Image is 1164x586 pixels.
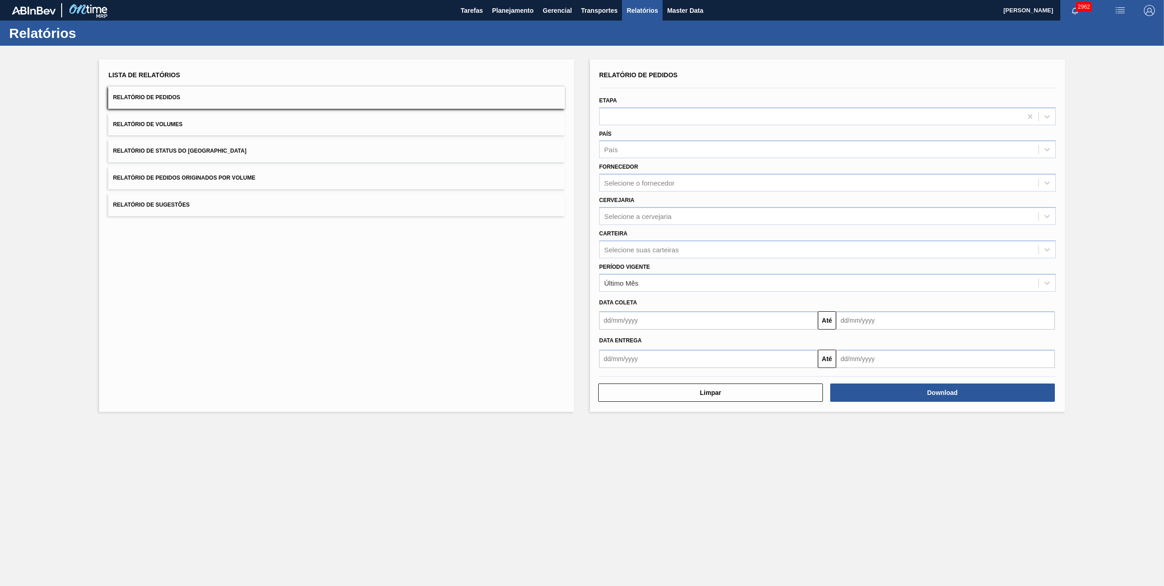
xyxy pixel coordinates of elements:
button: Até [818,311,836,330]
input: dd/mm/yyyy [599,350,818,368]
span: Relatório de Pedidos Originados por Volume [113,175,255,181]
label: País [599,131,611,137]
span: Tarefas [461,5,483,16]
button: Até [818,350,836,368]
div: Selecione a cervejaria [604,212,672,220]
button: Relatório de Volumes [108,113,565,136]
div: Selecione suas carteiras [604,245,679,253]
button: Relatório de Pedidos [108,86,565,109]
span: Data coleta [599,299,637,306]
button: Download [830,384,1055,402]
button: Limpar [598,384,823,402]
button: Relatório de Pedidos Originados por Volume [108,167,565,189]
div: Último Mês [604,279,638,287]
h1: Relatórios [9,28,171,38]
label: Carteira [599,230,627,237]
div: Selecione o fornecedor [604,179,674,187]
span: Planejamento [492,5,533,16]
button: Relatório de Sugestões [108,194,565,216]
label: Período Vigente [599,264,650,270]
button: Notificações [1060,4,1090,17]
span: Transportes [581,5,617,16]
span: Lista de Relatórios [108,71,180,79]
input: dd/mm/yyyy [836,350,1055,368]
span: Relatório de Pedidos [599,71,678,79]
input: dd/mm/yyyy [836,311,1055,330]
div: País [604,146,618,154]
label: Fornecedor [599,164,638,170]
button: Relatório de Status do [GEOGRAPHIC_DATA] [108,140,565,162]
img: TNhmsLtSVTkK8tSr43FrP2fwEKptu5GPRR3wAAAABJRU5ErkJggg== [12,6,56,15]
input: dd/mm/yyyy [599,311,818,330]
span: Relatório de Pedidos [113,94,180,101]
span: Relatório de Status do [GEOGRAPHIC_DATA] [113,148,246,154]
span: Relatório de Sugestões [113,202,190,208]
label: Etapa [599,97,617,104]
span: Relatório de Volumes [113,121,182,128]
span: Master Data [667,5,703,16]
span: 2962 [1076,2,1092,12]
img: userActions [1115,5,1126,16]
label: Cervejaria [599,197,634,203]
span: Data entrega [599,337,642,344]
span: Relatórios [627,5,658,16]
span: Gerencial [543,5,572,16]
img: Logout [1144,5,1155,16]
